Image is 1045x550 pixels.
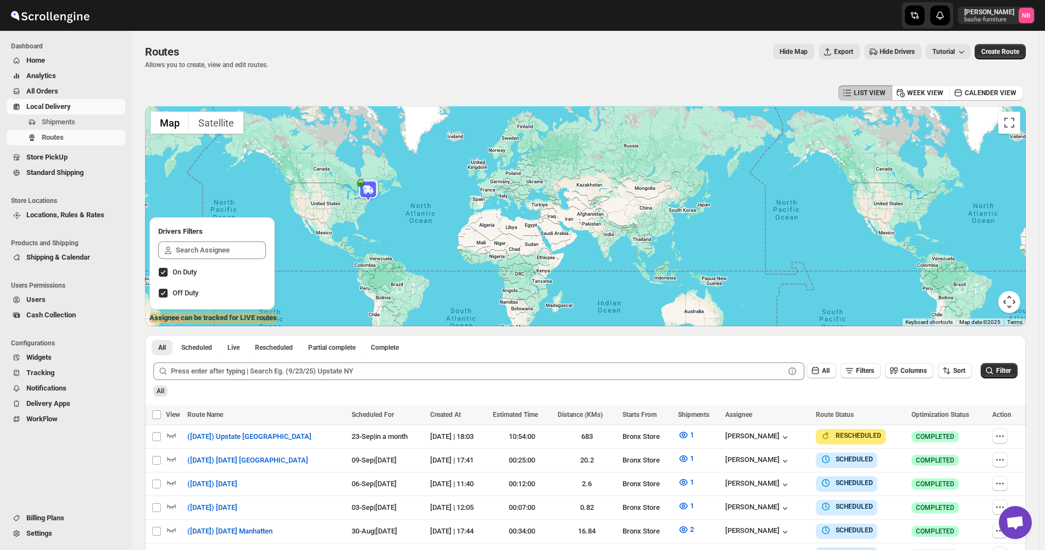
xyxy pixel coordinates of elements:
[671,426,701,444] button: 1
[26,211,104,219] span: Locations, Rules & Rates
[838,85,892,101] button: LIST VIEW
[907,89,943,97] span: WEEK VIEW
[916,456,954,465] span: COMPLETED
[836,432,881,439] b: RESCHEDULED
[558,502,616,513] div: 0.82
[42,118,75,126] span: Shipments
[187,502,237,513] span: ([DATE]) [DATE]
[493,431,551,442] div: 10:54:00
[371,343,399,352] span: Complete
[725,455,791,466] button: [PERSON_NAME]
[622,455,671,466] div: Bronx Store
[7,114,125,130] button: Shipments
[892,85,950,101] button: WEEK VIEW
[725,526,791,537] button: [PERSON_NAME]
[916,503,954,512] span: COMPLETED
[158,226,266,237] h2: Drivers Filters
[11,42,126,51] span: Dashboard
[7,68,125,84] button: Analytics
[7,510,125,526] button: Billing Plans
[773,44,814,59] button: Map action label
[26,415,58,423] span: WorkFlow
[227,343,240,352] span: Live
[622,431,671,442] div: Bronx Store
[836,503,873,510] b: SCHEDULED
[26,353,52,361] span: Widgets
[949,85,1023,101] button: CALENDER VIEW
[964,8,1014,16] p: [PERSON_NAME]
[965,89,1016,97] span: CALENDER VIEW
[176,241,266,259] input: Search Assignee
[7,53,125,68] button: Home
[996,367,1011,375] span: Filter
[975,44,1026,59] button: Create Route
[622,526,671,537] div: Bronx Store
[807,363,836,378] button: All
[7,307,125,323] button: Cash Collection
[901,367,927,375] span: Columns
[148,312,184,326] img: Google
[26,384,66,392] span: Notifications
[690,454,694,463] span: 1
[1007,319,1022,325] a: Terms (opens in new tab)
[7,350,125,365] button: Widgets
[352,411,394,419] span: Scheduled For
[26,399,70,408] span: Delivery Apps
[690,525,694,533] span: 2
[430,431,486,442] div: [DATE] | 18:03
[864,44,921,59] button: Hide Drivers
[1022,12,1031,19] text: NB
[671,521,701,538] button: 2
[11,281,126,290] span: Users Permissions
[820,430,881,441] button: RESCHEDULED
[493,526,551,537] div: 00:34:00
[11,239,126,248] span: Products and Shipping
[678,411,709,419] span: Shipments
[725,503,791,514] div: [PERSON_NAME]
[926,44,970,59] button: Tutorial
[158,343,166,352] span: All
[181,343,212,352] span: Scheduled
[725,411,752,419] span: Assignee
[26,311,76,319] span: Cash Collection
[953,367,965,375] span: Sort
[26,514,64,522] span: Billing Plans
[622,502,671,513] div: Bronx Store
[26,253,90,261] span: Shipping & Calendar
[7,292,125,307] button: Users
[181,475,244,493] button: ([DATE]) [DATE]
[7,130,125,145] button: Routes
[7,365,125,381] button: Tracking
[308,343,355,352] span: Partial complete
[916,432,954,441] span: COMPLETED
[856,367,874,375] span: Filters
[959,319,1000,325] span: Map data ©2025
[836,479,873,487] b: SCHEDULED
[671,450,701,468] button: 1
[255,343,293,352] span: Rescheduled
[187,479,237,490] span: ([DATE]) [DATE]
[622,479,671,490] div: Bronx Store
[998,112,1020,134] button: Toggle fullscreen view
[820,501,873,512] button: SCHEDULED
[836,526,873,534] b: SCHEDULED
[151,112,189,134] button: Show street map
[690,431,694,439] span: 1
[1019,8,1034,23] span: Nael Basha
[7,207,125,223] button: Locations, Rules & Rates
[725,432,791,443] button: [PERSON_NAME]
[430,526,486,537] div: [DATE] | 17:44
[26,87,58,95] span: All Orders
[558,455,616,466] div: 20.2
[780,47,808,56] span: Hide Map
[820,525,873,536] button: SCHEDULED
[725,479,791,490] div: [PERSON_NAME]
[992,411,1011,419] span: Action
[690,478,694,486] span: 1
[493,479,551,490] div: 00:12:00
[352,527,397,535] span: 30-Aug | [DATE]
[671,497,701,515] button: 1
[171,362,785,380] input: Press enter after typing | Search Eg. (9/23/25) Upstate NY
